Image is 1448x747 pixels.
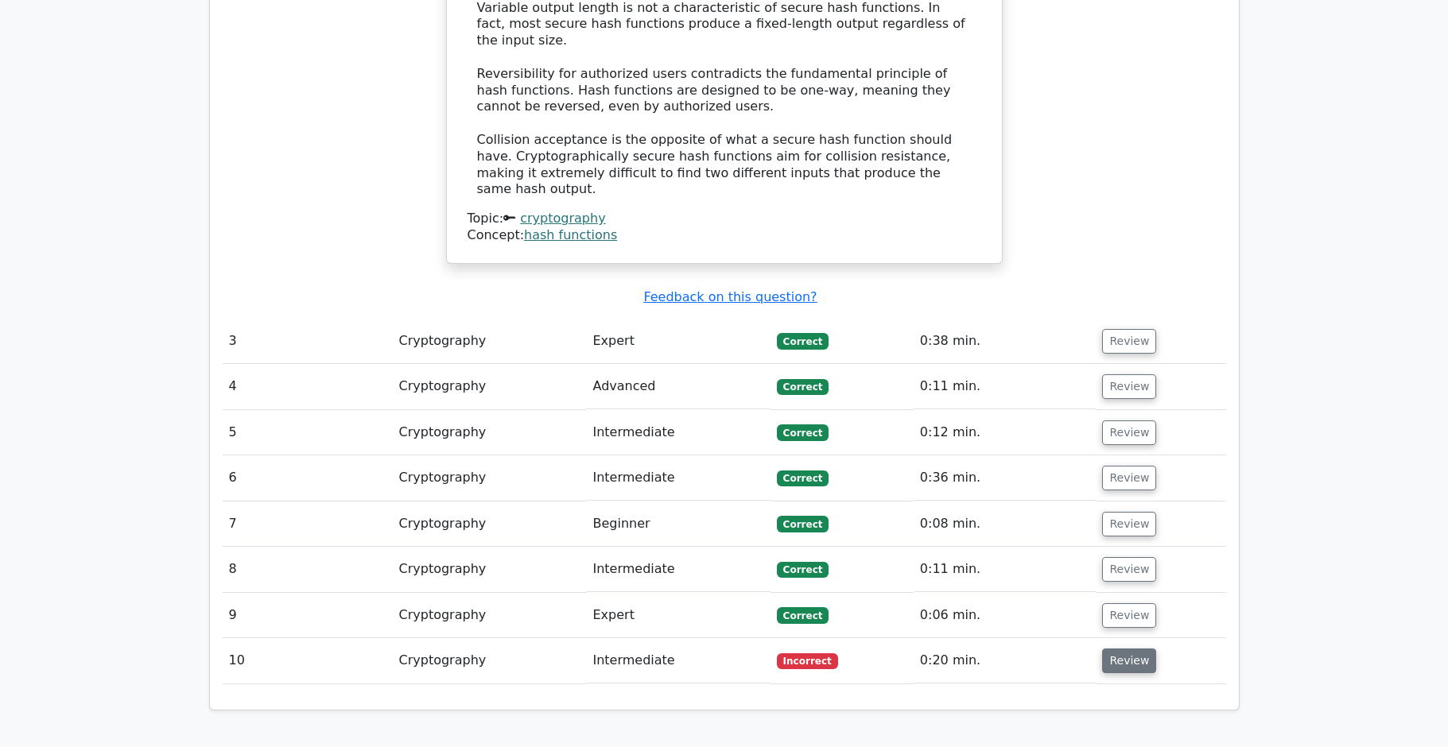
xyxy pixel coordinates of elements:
button: Review [1102,420,1156,445]
td: Intermediate [586,410,770,455]
td: 4 [223,364,393,409]
td: 6 [223,455,393,501]
td: 0:11 min. [914,547,1097,592]
td: Expert [586,319,770,364]
button: Review [1102,512,1156,536]
td: Cryptography [393,410,587,455]
td: Advanced [586,364,770,409]
span: Correct [777,562,829,578]
td: Intermediate [586,455,770,501]
td: 7 [223,501,393,547]
button: Review [1102,648,1156,673]
td: 8 [223,547,393,592]
span: Correct [777,516,829,532]
span: Correct [777,424,829,440]
button: Review [1102,466,1156,490]
td: Intermediate [586,638,770,683]
td: 5 [223,410,393,455]
td: 0:11 min. [914,364,1097,409]
td: 0:36 min. [914,455,1097,501]
button: Review [1102,603,1156,628]
a: Feedback on this question? [643,289,817,304]
button: Review [1102,329,1156,354]
td: 0:06 min. [914,593,1097,638]
span: Correct [777,607,829,623]
div: Concept: [468,227,981,244]
span: Correct [777,379,829,395]
td: Cryptography [393,319,587,364]
td: 0:38 min. [914,319,1097,364]
td: 0:20 min. [914,638,1097,683]
td: Intermediate [586,547,770,592]
span: Correct [777,470,829,486]
button: Review [1102,557,1156,582]
td: 0:12 min. [914,410,1097,455]
span: Correct [777,333,829,349]
a: hash functions [524,227,617,242]
td: Cryptography [393,364,587,409]
td: Cryptography [393,638,587,683]
td: 10 [223,638,393,683]
button: Review [1102,374,1156,399]
td: 9 [223,593,393,638]
div: Topic: [468,211,981,227]
td: Expert [586,593,770,638]
td: 3 [223,319,393,364]
td: Cryptography [393,593,587,638]
td: Cryptography [393,501,587,547]
td: 0:08 min. [914,501,1097,547]
a: cryptography [520,211,605,226]
span: Incorrect [777,653,838,669]
td: Beginner [586,501,770,547]
td: Cryptography [393,547,587,592]
td: Cryptography [393,455,587,501]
